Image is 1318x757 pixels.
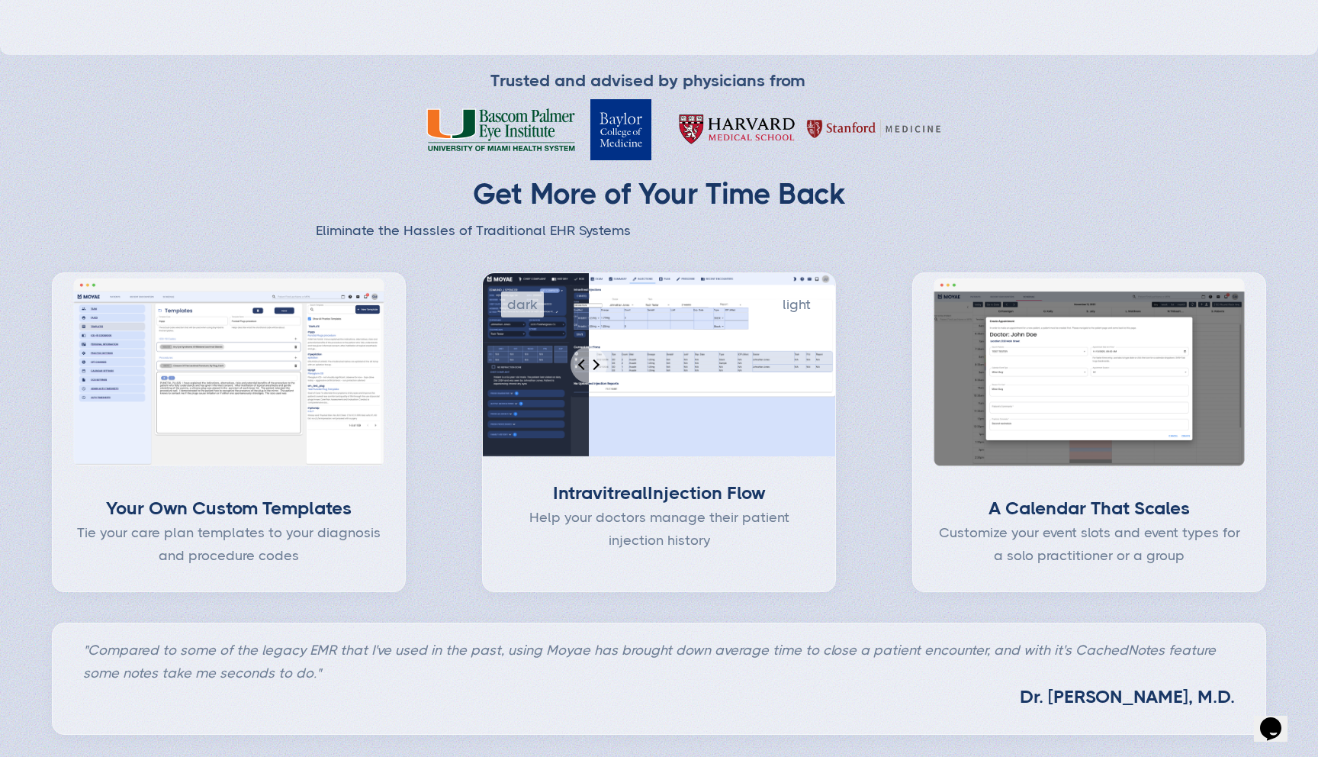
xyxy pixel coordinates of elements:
div: Tie your care plan templates to your diagnosis and procedure codes [77,521,381,567]
img: Harvard Medical School [667,107,806,153]
div: Trusted and advised by physicians from [490,70,805,92]
h3: Dr. [PERSON_NAME], M.D. [83,685,1235,710]
strong: Intravitreal [553,482,648,504]
img: Screenshot of Moyae Calendar [913,273,1265,472]
img: Screenshot of Moyae Templates [53,273,405,472]
div: Help your doctors manage their patient injection history [507,506,811,552]
iframe: chat widget [1254,696,1303,742]
img: Harvard Medical School [806,107,943,153]
img: Baylor College of Medicine Logo [590,99,651,160]
h2: Get More of Your Time Back [316,176,1002,213]
div: Customize your event slots and event types for a solo practitioner or a group [937,521,1241,567]
p: Eliminate the Hassles of Traditional EHR Systems [316,219,1002,242]
div: A Calendar That Scales [937,496,1241,521]
div: Injection Flow [507,481,811,506]
p: "Compared to some of the legacy EMR that I've used in the past, using Moyae has brought down aver... [83,639,1235,685]
img: Bascom Palmer Eye Institute University of Miami Health System Logo [426,108,575,151]
div: Your Own Custom Templates [77,496,381,521]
